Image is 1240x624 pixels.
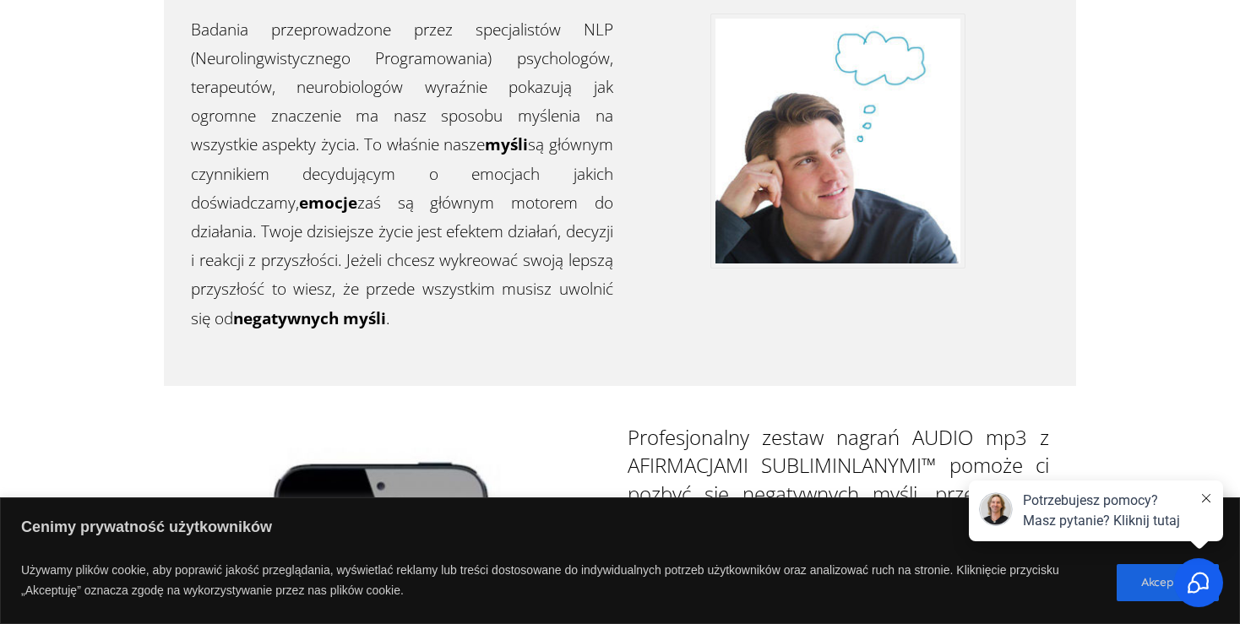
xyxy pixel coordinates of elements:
[191,15,613,350] p: Badania przeprowadzone przez specjalistów NLP (Neurolingwistycznego Programowania) psychologów, t...
[21,556,1104,610] p: Używamy plików cookie, aby poprawić jakość przeglądania, wyświetlać reklamy lub treści dostosowan...
[485,133,528,155] strong: myśli
[233,307,386,329] strong: negatywnych myśli
[715,19,960,263] img: afirmacje-man-thinking
[21,513,1219,545] p: Cenimy prywatność użytkowników
[628,423,1050,553] h2: Profesjonalny zestaw nagrań AUDIO mp3 z AFIRMACJAMI SUBLIMINLANYMI™ pomoże ci pozbyć się negatywn...
[299,192,357,214] strong: emocje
